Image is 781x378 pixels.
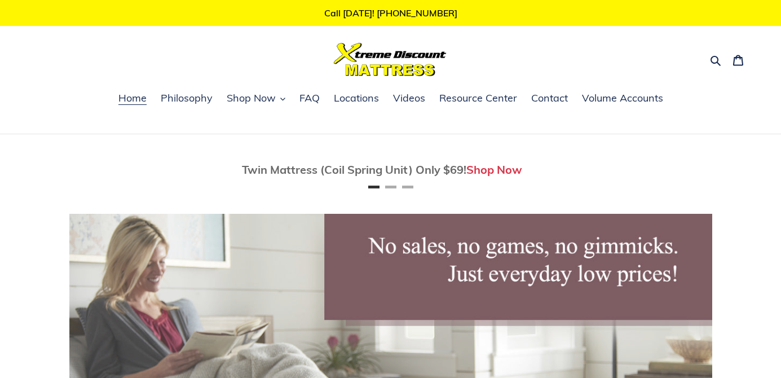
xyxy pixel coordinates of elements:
a: Resource Center [434,90,523,107]
span: Philosophy [161,91,213,105]
button: Page 1 [368,186,380,188]
span: Contact [531,91,568,105]
span: Videos [393,91,425,105]
span: Home [118,91,147,105]
span: Resource Center [439,91,517,105]
span: Locations [334,91,379,105]
button: Page 3 [402,186,413,188]
a: FAQ [294,90,325,107]
a: Locations [328,90,385,107]
a: Philosophy [155,90,218,107]
a: Videos [387,90,431,107]
a: Shop Now [466,162,522,177]
span: Shop Now [227,91,276,105]
button: Page 2 [385,186,396,188]
a: Home [113,90,152,107]
a: Contact [526,90,573,107]
span: Twin Mattress (Coil Spring Unit) Only $69! [242,162,466,177]
span: Volume Accounts [582,91,663,105]
span: FAQ [299,91,320,105]
img: Xtreme Discount Mattress [334,43,447,76]
a: Volume Accounts [576,90,669,107]
button: Shop Now [221,90,291,107]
